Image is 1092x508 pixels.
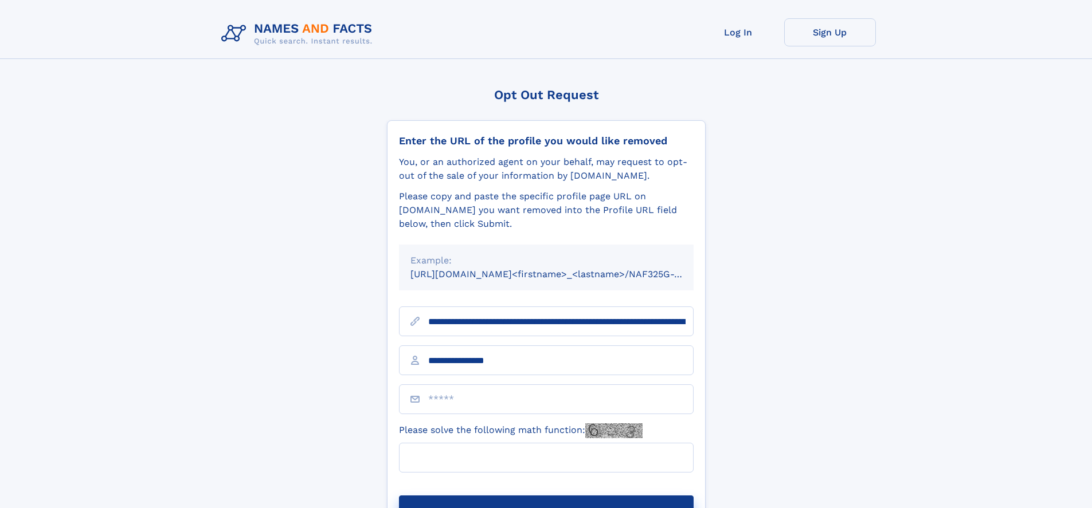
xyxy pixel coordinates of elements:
div: Enter the URL of the profile you would like removed [399,135,694,147]
a: Sign Up [784,18,876,46]
div: You, or an authorized agent on your behalf, may request to opt-out of the sale of your informatio... [399,155,694,183]
label: Please solve the following math function: [399,423,643,438]
img: Logo Names and Facts [217,18,382,49]
div: Example: [410,254,682,267]
small: [URL][DOMAIN_NAME]<firstname>_<lastname>/NAF325G-xxxxxxxx [410,269,715,279]
div: Opt Out Request [387,88,706,102]
a: Log In [692,18,784,46]
div: Please copy and paste the specific profile page URL on [DOMAIN_NAME] you want removed into the Pr... [399,190,694,231]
